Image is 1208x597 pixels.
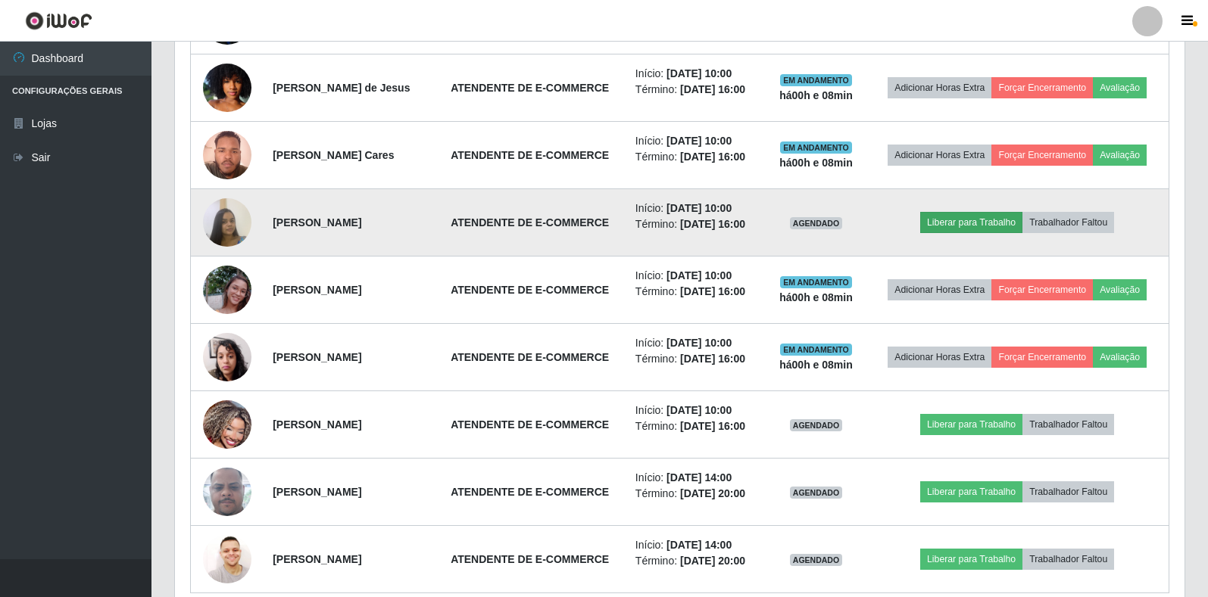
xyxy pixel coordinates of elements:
[680,420,745,432] time: [DATE] 16:00
[25,11,92,30] img: CoreUI Logo
[451,284,609,296] strong: ATENDENTE DE E-COMMERCE
[203,325,251,389] img: 1757880364247.jpeg
[779,359,853,371] strong: há 00 h e 08 min
[635,82,757,98] li: Término:
[273,486,361,498] strong: [PERSON_NAME]
[680,555,745,567] time: [DATE] 20:00
[635,553,757,569] li: Término:
[1022,549,1114,570] button: Trabalhador Faltou
[1093,77,1147,98] button: Avaliação
[888,77,991,98] button: Adicionar Horas Extra
[451,553,609,565] strong: ATENDENTE DE E-COMMERCE
[273,149,394,161] strong: [PERSON_NAME] Cares
[680,353,745,365] time: [DATE] 16:00
[790,487,843,499] span: AGENDADO
[790,217,843,229] span: AGENDADO
[666,135,732,147] time: [DATE] 10:00
[635,470,757,486] li: Início:
[635,284,757,300] li: Término:
[273,216,361,229] strong: [PERSON_NAME]
[635,149,757,165] li: Término:
[451,82,609,94] strong: ATENDENTE DE E-COMMERCE
[680,151,745,163] time: [DATE] 16:00
[780,74,852,86] span: EM ANDAMENTO
[666,404,732,416] time: [DATE] 10:00
[1022,212,1114,233] button: Trabalhador Faltou
[635,268,757,284] li: Início:
[991,77,1093,98] button: Forçar Encerramento
[991,145,1093,166] button: Forçar Encerramento
[273,351,361,363] strong: [PERSON_NAME]
[203,438,251,546] img: 1754928173692.jpeg
[666,269,732,281] time: [DATE] 10:00
[790,554,843,566] span: AGENDADO
[1022,481,1114,502] button: Trabalhador Faltou
[203,535,251,583] img: 1759365130809.jpeg
[635,216,757,232] li: Término:
[888,279,991,300] button: Adicionar Horas Extra
[273,82,410,94] strong: [PERSON_NAME] de Jesus
[203,390,251,459] img: 1759506249047.jpeg
[451,486,609,498] strong: ATENDENTE DE E-COMMERCE
[920,212,1022,233] button: Liberar para Trabalho
[779,291,853,303] strong: há 00 h e 08 min
[680,487,745,499] time: [DATE] 20:00
[920,414,1022,435] button: Liberar para Trabalho
[1093,145,1147,166] button: Avaliação
[273,553,361,565] strong: [PERSON_NAME]
[451,351,609,363] strong: ATENDENTE DE E-COMMERCE
[635,335,757,351] li: Início:
[203,247,251,333] img: 1756921988919.jpeg
[635,403,757,418] li: Início:
[1022,414,1114,435] button: Trabalhador Faltou
[666,337,732,349] time: [DATE] 10:00
[1093,279,1147,300] button: Avaliação
[635,351,757,367] li: Término:
[780,141,852,154] span: EM ANDAMENTO
[780,276,852,288] span: EM ANDAMENTO
[680,83,745,95] time: [DATE] 16:00
[920,549,1022,570] button: Liberar para Trabalho
[273,418,361,431] strong: [PERSON_NAME]
[779,157,853,169] strong: há 00 h e 08 min
[203,45,251,131] img: 1749065164355.jpeg
[888,145,991,166] button: Adicionar Horas Extra
[1093,347,1147,368] button: Avaliação
[779,89,853,101] strong: há 00 h e 08 min
[273,284,361,296] strong: [PERSON_NAME]
[666,539,732,551] time: [DATE] 14:00
[451,216,609,229] strong: ATENDENTE DE E-COMMERCE
[635,133,757,149] li: Início:
[203,190,251,254] img: 1756514271456.jpeg
[635,486,757,502] li: Término:
[991,279,1093,300] button: Forçar Encerramento
[451,418,609,431] strong: ATENDENTE DE E-COMMERCE
[920,481,1022,502] button: Liberar para Trabalho
[635,66,757,82] li: Início:
[680,218,745,230] time: [DATE] 16:00
[991,347,1093,368] button: Forçar Encerramento
[666,471,732,484] time: [DATE] 14:00
[888,347,991,368] button: Adicionar Horas Extra
[666,67,732,79] time: [DATE] 10:00
[780,344,852,356] span: EM ANDAMENTO
[635,201,757,216] li: Início:
[680,285,745,297] time: [DATE] 16:00
[203,123,251,187] img: 1756383834375.jpeg
[635,537,757,553] li: Início:
[451,149,609,161] strong: ATENDENTE DE E-COMMERCE
[790,419,843,431] span: AGENDADO
[666,202,732,214] time: [DATE] 10:00
[635,418,757,434] li: Término:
